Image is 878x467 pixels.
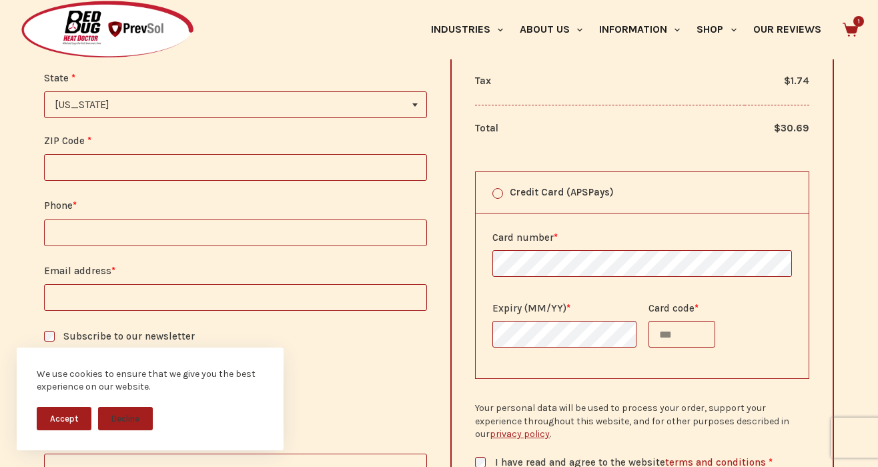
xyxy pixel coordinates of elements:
[784,75,791,87] span: $
[37,407,91,430] button: Accept
[490,429,550,440] a: privacy policy
[44,331,55,342] input: Subscribe to our newsletter
[45,92,427,117] span: Michigan
[475,402,809,441] p: Your personal data will be used to process your order, support your experience throughout this we...
[11,5,51,45] button: Open LiveChat chat widget
[648,301,792,316] label: Card code
[44,70,428,87] label: State
[475,58,744,105] th: Tax
[476,173,809,213] label: Credit Card (APSPays)
[44,263,428,280] label: Email address
[63,330,195,342] span: Subscribe to our newsletter
[774,122,781,134] span: $
[492,230,792,246] label: Card number
[37,368,264,394] div: We use cookies to ensure that we give you the best experience on our website.
[492,301,636,316] label: Expiry (MM/YY)
[784,75,809,87] span: 1.74
[44,91,428,118] span: State
[44,133,428,149] label: ZIP Code
[853,16,864,27] span: 1
[774,122,809,134] bdi: 30.69
[98,407,153,430] button: Decline
[44,197,428,214] label: Phone
[475,105,744,151] th: Total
